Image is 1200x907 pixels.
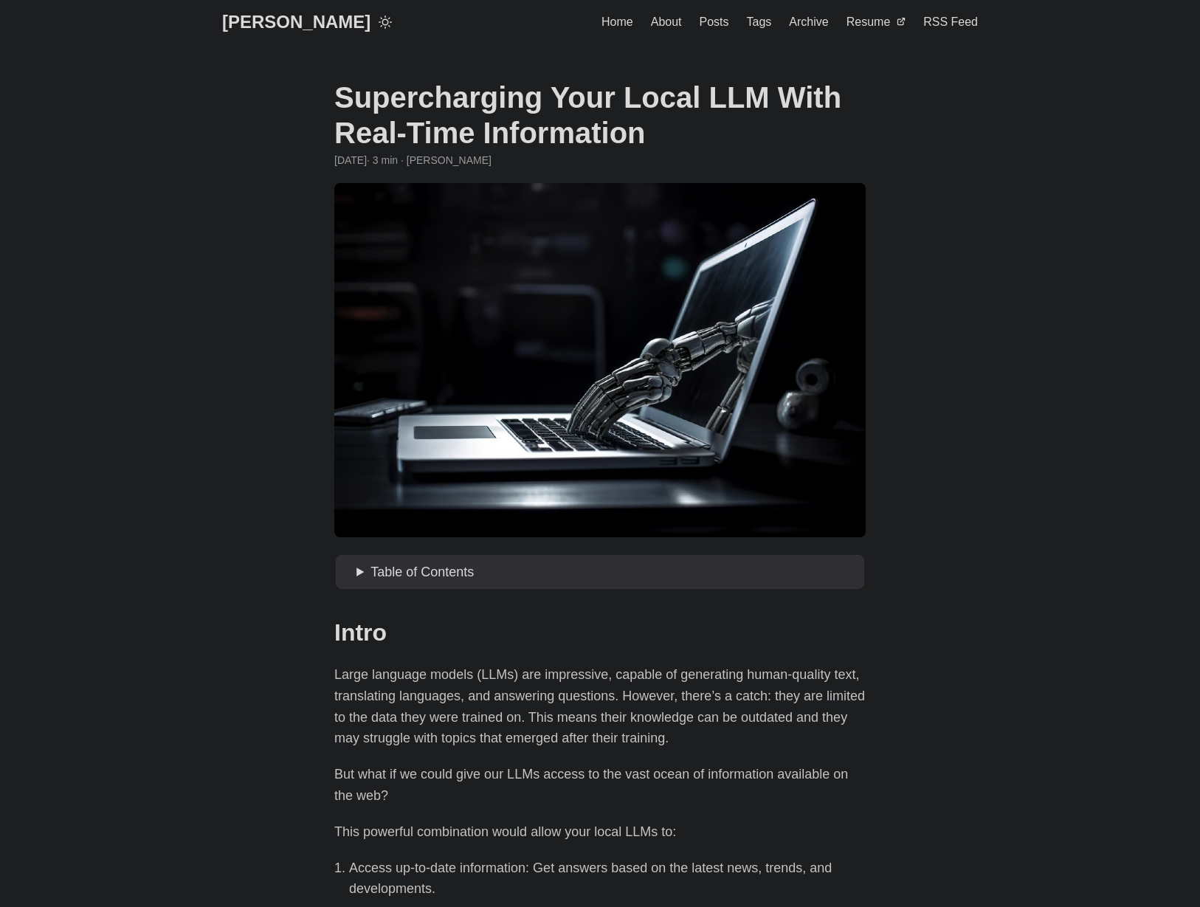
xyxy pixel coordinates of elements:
span: 2024-07-15 01:01:06 -0400 -0400 [334,152,367,168]
h1: Supercharging Your Local LLM With Real-Time Information [334,80,866,151]
span: Resume [846,15,891,28]
span: Table of Contents [370,565,474,579]
span: Tags [747,15,772,28]
p: Large language models (LLMs) are impressive, capable of generating human-quality text, translatin... [334,664,866,749]
span: RSS Feed [923,15,978,28]
div: · 3 min · [PERSON_NAME] [334,152,866,168]
p: But what if we could give our LLMs access to the vast ocean of information available on the web? [334,764,866,807]
p: This powerful combination would allow your local LLMs to: [334,821,866,843]
span: Archive [789,15,828,28]
span: About [651,15,682,28]
span: Home [601,15,633,28]
summary: Table of Contents [356,562,858,583]
li: Access up-to-date information: Get answers based on the latest news, trends, and developments. [349,858,866,900]
span: Posts [700,15,729,28]
h2: Intro [334,618,866,646]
